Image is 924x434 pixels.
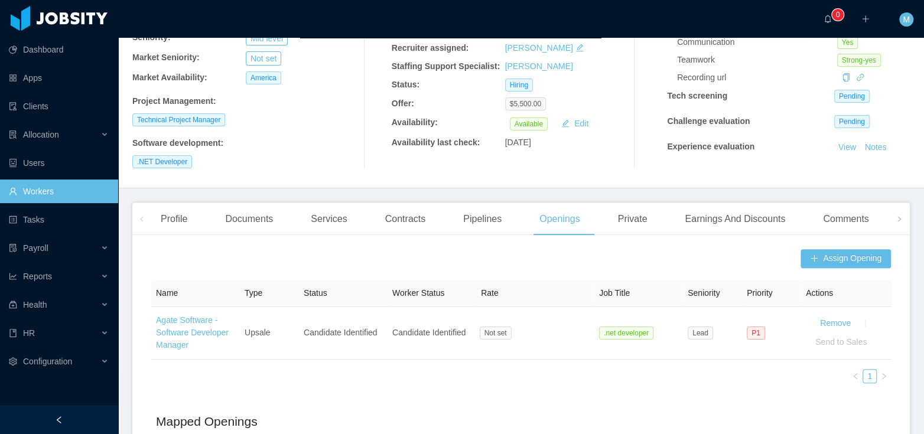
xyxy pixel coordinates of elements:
a: icon: robotUsers [9,151,109,175]
div: Earnings And Discounts [675,203,795,236]
b: Market Availability: [132,73,207,82]
span: HR [23,328,35,338]
span: Not set [480,327,512,340]
a: icon: profileTasks [9,208,109,231]
a: icon: auditClients [9,94,109,118]
b: Availability last check: [392,138,480,147]
i: icon: bell [824,15,832,23]
div: Comments [814,203,878,236]
span: P1 [747,327,765,340]
div: Services [301,203,356,236]
i: icon: right [896,216,902,222]
li: Previous Page [848,369,863,383]
a: 1 [863,370,876,383]
li: 1 [863,369,877,383]
span: Configuration [23,357,72,366]
li: Next Page [877,369,891,383]
button: Send to Sales [806,333,876,352]
span: Strong-yes [837,54,881,67]
button: icon: editEdit [557,116,593,130]
b: Recruiter assigned: [392,43,469,53]
span: Priority [747,288,773,298]
span: Allocation [23,130,59,139]
i: icon: medicine-box [9,301,17,309]
i: icon: edit [575,44,584,52]
i: icon: plus [861,15,870,23]
div: Profile [151,203,197,236]
a: icon: appstoreApps [9,66,109,90]
span: .NET Developer [132,155,192,168]
i: icon: left [139,216,145,222]
i: icon: file-protect [9,244,17,252]
i: icon: setting [9,357,17,366]
button: Remove [811,314,860,333]
strong: Tech screening [667,91,727,100]
span: $5,500.00 [505,97,546,110]
span: Pending [834,90,870,103]
strong: Challenge evaluation [667,116,750,126]
span: M [903,12,910,27]
i: icon: line-chart [9,272,17,280]
span: Yes [837,36,858,49]
i: icon: solution [9,130,17,139]
span: Type [245,288,262,298]
b: Availability: [392,118,438,127]
div: Recording url [677,71,837,84]
div: Communication [677,36,837,48]
i: icon: left [852,373,859,380]
span: Lead [688,327,713,340]
a: icon: userWorkers [9,180,109,203]
span: Payroll [23,243,48,253]
div: Pipelines [454,203,511,236]
span: Worker Status [392,288,444,298]
span: Rate [481,288,499,298]
b: Staffing Support Specialist: [392,61,500,71]
button: Not set [246,51,281,66]
div: Private [609,203,657,236]
span: Candidate Identified [304,328,378,337]
b: Status: [392,80,419,89]
a: View [834,142,860,152]
span: Technical Project Manager [132,113,225,126]
a: [PERSON_NAME] [505,43,573,53]
i: icon: copy [842,73,850,81]
button: Notes [860,168,892,182]
div: Contracts [376,203,435,236]
a: [PERSON_NAME] [505,61,573,71]
span: Health [23,300,47,309]
div: Openings [530,203,590,236]
b: Project Management : [132,96,216,106]
span: Actions [806,288,833,298]
span: Seniority [688,288,720,298]
td: Upsale [240,307,299,360]
div: Documents [216,203,282,236]
h2: Mapped Openings [156,412,886,431]
span: Hiring [505,79,533,92]
span: .net developer [599,327,653,340]
button: Notes [860,141,892,155]
span: Name [156,288,178,298]
span: [DATE] [505,138,531,147]
span: Status [304,288,327,298]
i: icon: right [880,373,887,380]
a: icon: pie-chartDashboard [9,38,109,61]
button: Mid level [246,31,288,45]
div: Teamwork [677,54,837,66]
sup: 0 [832,9,844,21]
a: Agate Software - Software Developer Manager [156,315,229,350]
i: icon: book [9,329,17,337]
div: Copy [842,71,850,84]
strong: Experience evaluation [667,142,754,151]
span: Candidate Identified [392,328,466,337]
b: Software development : [132,138,223,148]
span: Pending [834,115,870,128]
a: icon: link [856,73,864,82]
span: Reports [23,272,52,281]
b: Market Seniority: [132,53,200,62]
span: America [246,71,281,84]
b: Offer: [392,99,414,108]
button: icon: plusAssign Opening [801,249,891,268]
span: Job Title [599,288,630,298]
